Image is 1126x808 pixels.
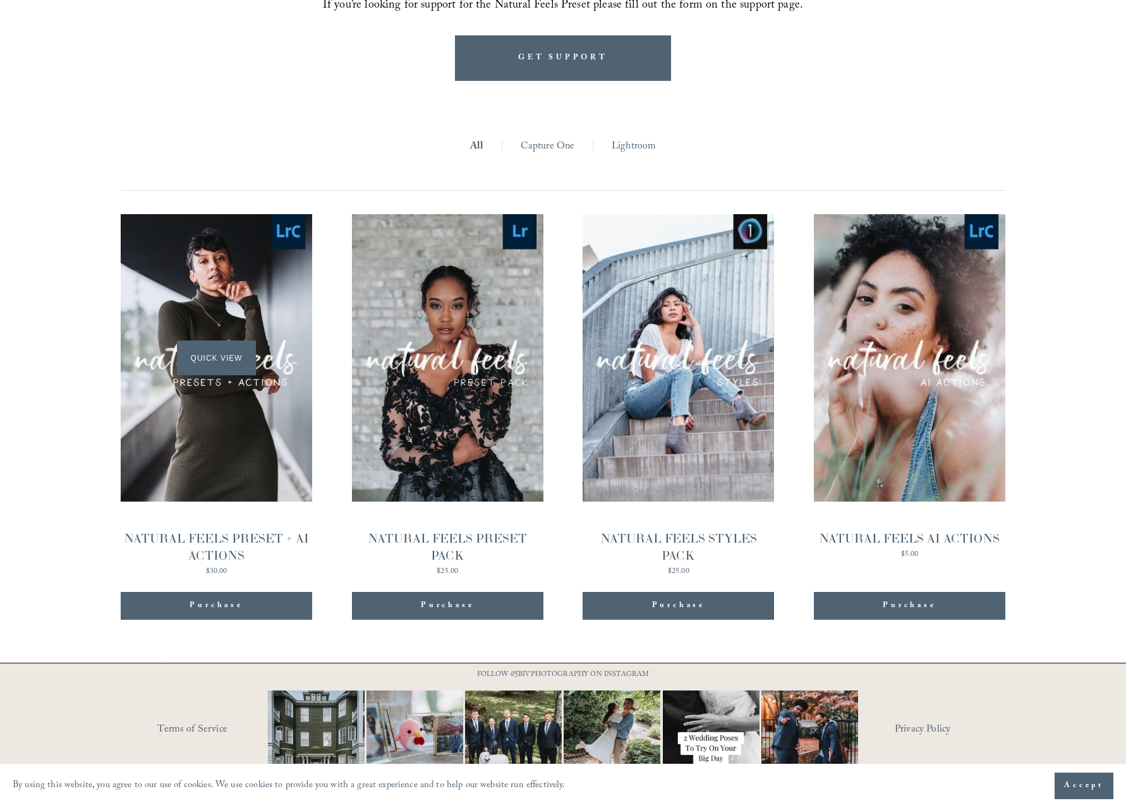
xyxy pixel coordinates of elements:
span: Purchase [190,600,243,612]
span: Purchase [883,600,936,612]
a: NATURAL FEELS PRESET PACK [352,214,543,577]
span: Accept [1064,780,1104,792]
div: NATURAL FEELS AI ACTIONS [819,530,1000,547]
span: | [591,137,595,157]
a: All [470,137,483,157]
button: Purchase [583,592,774,620]
span: | [500,137,504,157]
img: This has got to be one of the cutest detail shots I've ever taken for a wedding! 📷 @thewoobles #I... [342,690,488,787]
img: Wideshots aren't just &quot;nice to have,&quot; they're a wedding day essential! 🙌 #Wideshotwedne... [254,690,379,787]
img: You just need the right photographer that matches your vibe 📷🎉 #RaleighWeddingPhotographer [745,690,874,787]
a: NATURAL FEELS AI ACTIONS [814,214,1005,560]
a: GET SUPPORT [455,35,671,80]
span: Quick View [177,341,256,375]
div: $5.00 [819,551,1000,558]
img: It&rsquo;s that time of year where weddings and engagements pick up and I get the joy of capturin... [564,674,660,803]
img: Let&rsquo;s talk about poses for your wedding day! It doesn&rsquo;t have to be complicated, somet... [638,690,784,787]
button: Purchase [814,592,1005,620]
div: $30.00 [121,568,312,576]
span: Purchase [421,600,474,612]
p: FOLLOW @JBIVPHOTOGRAPHY ON INSTAGRAM [452,668,674,682]
button: Purchase [352,592,543,620]
button: Purchase [121,592,312,620]
button: Accept [1055,773,1113,799]
a: Privacy Policy [895,720,1005,740]
p: By using this website, you agree to our use of cookies. We use cookies to provide you with a grea... [13,777,566,795]
div: NATURAL FEELS PRESET + AI ACTIONS [121,530,312,564]
div: NATURAL FEELS PRESET PACK [352,530,543,564]
a: Terms of Service [157,720,305,740]
a: NATURAL FEELS PRESET + AI ACTIONS [121,214,312,577]
a: NATURAL FEELS STYLES PACK [583,214,774,577]
a: Lightroom [612,137,656,157]
a: Capture One [521,137,575,157]
img: Happy #InternationalDogDay to all the pups who have made wedding days, engagement sessions, and p... [441,690,586,787]
div: $25.00 [583,568,774,576]
div: $25.00 [352,568,543,576]
span: Purchase [652,600,705,612]
div: NATURAL FEELS STYLES PACK [583,530,774,564]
